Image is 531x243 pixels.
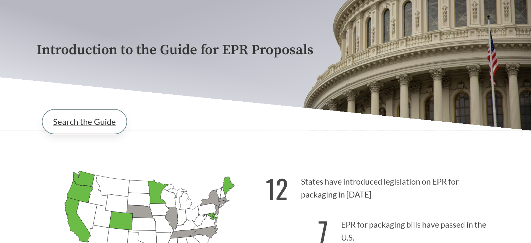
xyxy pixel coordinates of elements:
p: States have introduced legislation on EPR for packaging in [DATE] [266,165,495,208]
a: Search the Guide [42,109,127,134]
p: Introduction to the Guide for EPR Proposals [37,42,495,58]
strong: 12 [266,169,288,208]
